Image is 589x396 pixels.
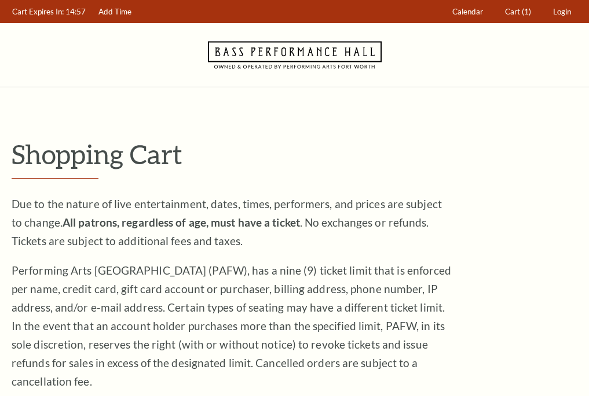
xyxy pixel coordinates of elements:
[452,7,483,16] span: Calendar
[12,261,452,391] p: Performing Arts [GEOGRAPHIC_DATA] (PAFW), has a nine (9) ticket limit that is enforced per name, ...
[548,1,577,23] a: Login
[12,139,577,169] p: Shopping Cart
[505,7,520,16] span: Cart
[63,216,300,229] strong: All patrons, regardless of age, must have a ticket
[447,1,489,23] a: Calendar
[522,7,531,16] span: (1)
[93,1,137,23] a: Add Time
[500,1,537,23] a: Cart (1)
[65,7,86,16] span: 14:57
[12,197,442,247] span: Due to the nature of live entertainment, dates, times, performers, and prices are subject to chan...
[12,7,64,16] span: Cart Expires In:
[553,7,571,16] span: Login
